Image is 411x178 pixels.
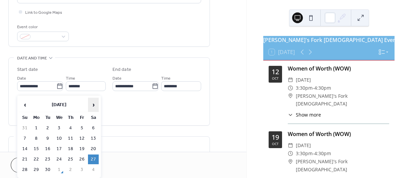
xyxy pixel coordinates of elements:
[296,141,311,149] span: [DATE]
[272,142,279,145] div: Oct
[296,158,389,174] span: [PERSON_NAME]'s Fork [DEMOGRAPHIC_DATA]
[288,158,293,166] div: ​
[19,123,30,133] td: 31
[77,123,87,133] td: 5
[88,165,99,175] td: 4
[313,149,314,158] span: -
[272,134,279,141] div: 19
[42,165,53,175] td: 30
[313,84,314,92] span: -
[112,66,131,73] div: End date
[25,9,62,16] span: Link to Google Maps
[77,165,87,175] td: 3
[288,111,321,118] button: ​Show more
[263,36,395,44] div: [PERSON_NAME]'s Fork [DEMOGRAPHIC_DATA] Events
[288,64,389,73] div: Women of Worth (WOW)
[31,113,42,123] th: Mo
[88,144,99,154] td: 20
[42,123,53,133] td: 2
[19,144,30,154] td: 14
[314,84,331,92] span: 4:30pm
[65,113,76,123] th: Th
[296,149,313,158] span: 3:30pm
[65,165,76,175] td: 2
[31,98,87,112] th: [DATE]
[17,24,67,31] div: Event color
[42,134,53,143] td: 9
[296,111,321,118] span: Show more
[31,134,42,143] td: 8
[77,144,87,154] td: 19
[54,165,64,175] td: 1
[17,55,47,62] span: Date and time
[77,113,87,123] th: Fr
[17,66,38,73] div: Start date
[42,144,53,154] td: 16
[288,111,293,118] div: ​
[31,154,42,164] td: 22
[112,75,122,82] span: Date
[54,123,64,133] td: 3
[42,113,53,123] th: Tu
[54,154,64,164] td: 24
[31,165,42,175] td: 29
[77,154,87,164] td: 26
[296,84,313,92] span: 3:30pm
[77,134,87,143] td: 12
[31,123,42,133] td: 1
[31,144,42,154] td: 15
[65,144,76,154] td: 18
[88,123,99,133] td: 6
[65,154,76,164] td: 25
[314,149,331,158] span: 4:30pm
[288,130,389,138] div: Women of Worth (WOW)
[54,113,64,123] th: We
[11,158,52,173] button: Cancel
[88,113,99,123] th: Sa
[19,154,30,164] td: 21
[54,144,64,154] td: 17
[288,92,293,100] div: ​
[296,76,311,84] span: [DATE]
[54,134,64,143] td: 10
[272,69,279,75] div: 12
[88,154,99,164] td: 27
[88,98,98,112] span: ›
[288,149,293,158] div: ​
[66,75,75,82] span: Time
[19,113,30,123] th: Su
[42,154,53,164] td: 23
[288,84,293,92] div: ​
[272,77,279,80] div: Oct
[88,134,99,143] td: 13
[296,92,389,108] span: [PERSON_NAME]'s Fork [DEMOGRAPHIC_DATA]
[20,98,30,112] span: ‹
[161,75,171,82] span: Time
[65,123,76,133] td: 4
[19,165,30,175] td: 28
[288,141,293,149] div: ​
[19,134,30,143] td: 7
[17,75,26,82] span: Date
[65,134,76,143] td: 11
[288,76,293,84] div: ​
